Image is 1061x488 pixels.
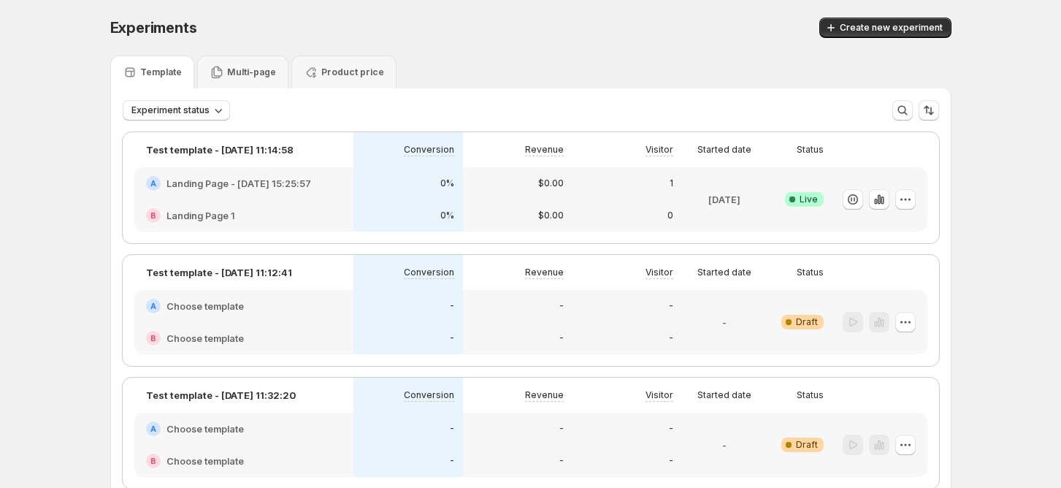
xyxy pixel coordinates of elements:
p: $0.00 [538,178,564,189]
p: Started date [697,389,751,401]
p: Visitor [646,144,673,156]
p: - [669,300,673,312]
p: - [559,300,564,312]
p: Status [797,267,824,278]
p: - [722,315,727,329]
p: Test template - [DATE] 11:32:20 [146,388,296,403]
p: Started date [697,267,751,278]
button: Create new experiment [819,18,951,38]
p: - [559,423,564,435]
p: - [559,332,564,344]
h2: B [150,457,156,465]
p: Started date [697,144,751,156]
p: Test template - [DATE] 11:12:41 [146,265,292,280]
h2: Choose template [166,454,244,468]
h2: Choose template [166,299,244,313]
h2: B [150,211,156,220]
button: Experiment status [123,100,230,121]
p: 1 [670,178,673,189]
p: - [450,332,454,344]
p: Product price [321,66,384,78]
p: Visitor [646,389,673,401]
h2: Landing Page 1 [166,208,235,223]
p: Template [140,66,182,78]
p: Conversion [404,389,454,401]
span: Draft [796,439,818,451]
p: - [559,455,564,467]
span: Experiment status [131,104,210,116]
p: Conversion [404,267,454,278]
span: Create new experiment [840,22,943,34]
span: Live [800,194,818,205]
p: Status [797,389,824,401]
p: - [450,423,454,435]
p: Multi-page [227,66,276,78]
p: Status [797,144,824,156]
p: Visitor [646,267,673,278]
h2: B [150,334,156,343]
p: Conversion [404,144,454,156]
p: Test template - [DATE] 11:14:58 [146,142,294,157]
button: Sort the results [919,100,939,121]
p: Revenue [525,389,564,401]
p: - [722,438,727,452]
span: Experiments [110,19,197,37]
p: - [669,332,673,344]
p: 0% [440,178,454,189]
p: - [450,455,454,467]
p: - [450,300,454,312]
span: Draft [796,316,818,328]
h2: Choose template [166,422,244,436]
p: $0.00 [538,210,564,221]
p: - [669,455,673,467]
p: Revenue [525,144,564,156]
h2: Landing Page - [DATE] 15:25:57 [166,176,311,191]
h2: A [150,424,156,433]
p: 0% [440,210,454,221]
p: Revenue [525,267,564,278]
p: 0 [667,210,673,221]
h2: A [150,302,156,310]
h2: A [150,179,156,188]
p: [DATE] [708,192,740,207]
h2: Choose template [166,331,244,346]
p: - [669,423,673,435]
